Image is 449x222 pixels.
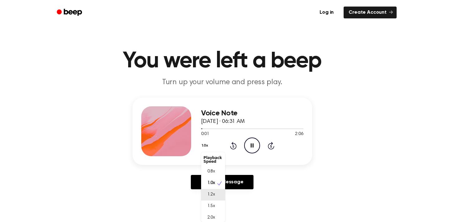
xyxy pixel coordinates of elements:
[207,180,215,186] span: 1.0x
[207,215,215,221] span: 2.0x
[201,152,225,222] div: 1.0x
[207,168,215,175] span: 0.8x
[207,203,215,210] span: 1.5x
[201,153,225,166] div: Playback Speed
[201,140,210,151] button: 1.0x
[207,191,215,198] span: 1.2x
